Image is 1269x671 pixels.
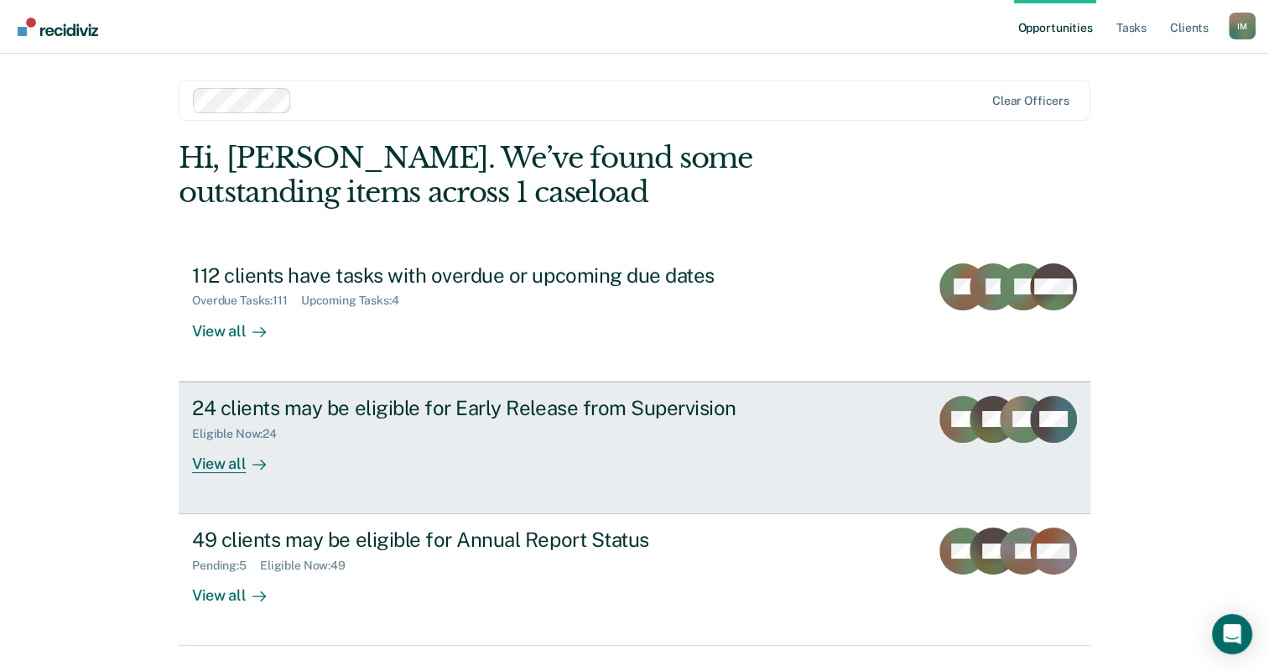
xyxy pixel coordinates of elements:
[18,18,98,36] img: Recidiviz
[192,440,286,473] div: View all
[179,382,1090,514] a: 24 clients may be eligible for Early Release from SupervisionEligible Now:24View all
[179,250,1090,382] a: 112 clients have tasks with overdue or upcoming due datesOverdue Tasks:111Upcoming Tasks:4View all
[192,308,286,341] div: View all
[1212,614,1252,654] div: Open Intercom Messenger
[992,94,1069,108] div: Clear officers
[192,559,260,573] div: Pending : 5
[260,559,359,573] div: Eligible Now : 49
[192,573,286,606] div: View all
[301,294,413,308] div: Upcoming Tasks : 4
[192,427,290,441] div: Eligible Now : 24
[1229,13,1256,39] div: I M
[192,396,781,420] div: 24 clients may be eligible for Early Release from Supervision
[179,141,908,210] div: Hi, [PERSON_NAME]. We’ve found some outstanding items across 1 caseload
[179,514,1090,646] a: 49 clients may be eligible for Annual Report StatusPending:5Eligible Now:49View all
[192,294,301,308] div: Overdue Tasks : 111
[192,528,781,552] div: 49 clients may be eligible for Annual Report Status
[192,263,781,288] div: 112 clients have tasks with overdue or upcoming due dates
[1229,13,1256,39] button: Profile dropdown button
